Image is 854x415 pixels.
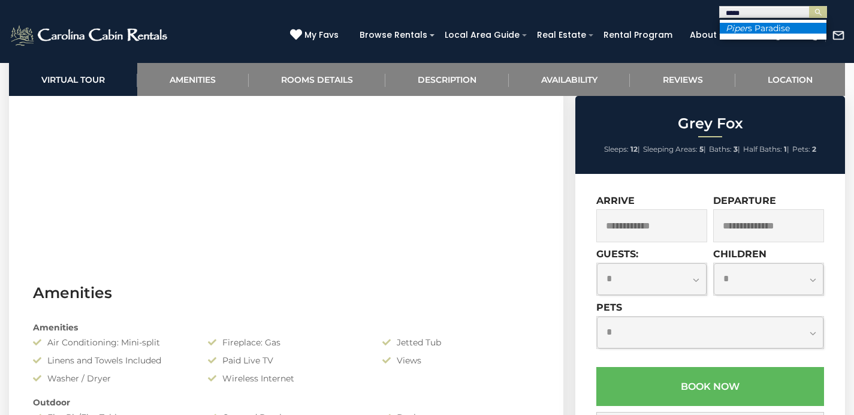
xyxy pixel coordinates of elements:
a: Browse Rentals [354,26,433,44]
strong: 2 [812,145,816,154]
strong: 1 [784,145,787,154]
li: | [643,142,706,157]
label: Pets [596,302,622,313]
span: Baths: [709,145,732,154]
a: Amenities [137,63,248,96]
a: Description [385,63,509,96]
a: Reviews [630,63,735,96]
a: Location [735,63,845,96]
a: Rental Program [598,26,678,44]
li: | [604,142,640,157]
h3: Amenities [33,282,539,303]
a: Real Estate [531,26,592,44]
label: Guests: [596,248,638,260]
div: Wireless Internet [199,372,374,384]
a: My Favs [290,29,342,42]
a: Rooms Details [249,63,385,96]
div: Amenities [24,321,548,333]
div: Views [373,354,548,366]
strong: 12 [630,145,638,154]
li: | [743,142,789,157]
em: Piper [726,23,748,34]
img: White-1-2.png [9,23,171,47]
div: Air Conditioning: Mini-split [24,336,199,348]
li: s Paradise [720,23,826,34]
a: Availability [509,63,630,96]
span: Half Baths: [743,145,782,154]
li: | [709,142,740,157]
a: Local Area Guide [439,26,526,44]
h2: Grey Fox [578,116,842,131]
div: Fireplace: Gas [199,336,374,348]
div: Outdoor [24,396,548,408]
img: mail-regular-white.png [832,29,845,42]
span: Pets: [792,145,810,154]
div: Linens and Towels Included [24,354,199,366]
label: Children [713,248,767,260]
span: Sleeps: [604,145,629,154]
a: Virtual Tour [9,63,137,96]
label: Arrive [596,195,635,206]
span: Sleeping Areas: [643,145,698,154]
button: Book Now [596,367,824,406]
label: Departure [713,195,776,206]
strong: 3 [734,145,738,154]
strong: 5 [699,145,704,154]
div: Jetted Tub [373,336,548,348]
div: Washer / Dryer [24,372,199,384]
div: Paid Live TV [199,354,374,366]
span: My Favs [304,29,339,41]
a: About [684,26,723,44]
